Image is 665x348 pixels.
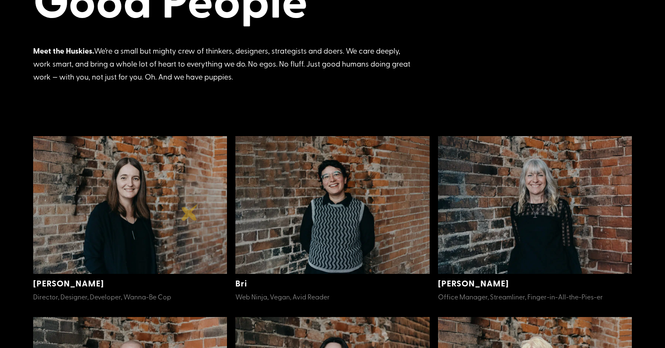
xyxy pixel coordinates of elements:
img: Bri [235,136,429,274]
img: Lou [33,136,227,274]
span: Director, Designer, Developer, Wanna-Be Cop [33,292,171,301]
img: Mel [438,136,632,274]
a: Bri [235,277,247,289]
a: [PERSON_NAME] [33,277,104,289]
a: [PERSON_NAME] [438,277,509,289]
strong: Meet the Huskies. [33,45,94,56]
div: We’re a small but mighty crew of thinkers, designers, strategists and doers. We care deeply, work... [33,44,411,83]
span: Office Manager, Streamliner, Finger-in-All-the-Pies-er [438,292,603,301]
span: Web Ninja, Vegan, Avid Reader [235,292,330,301]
